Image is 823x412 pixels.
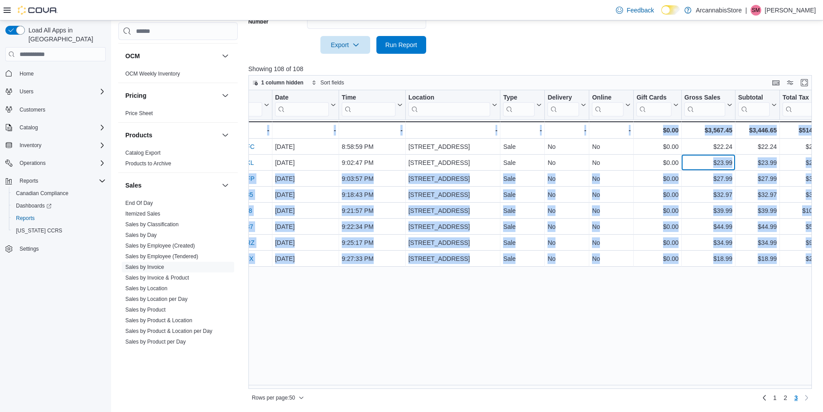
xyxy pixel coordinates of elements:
[16,68,37,79] a: Home
[342,125,403,136] div: -
[2,85,109,98] button: Users
[12,225,66,236] a: [US_STATE] CCRS
[12,200,55,211] a: Dashboards
[16,202,52,209] span: Dashboards
[125,243,195,249] a: Sales by Employee (Created)
[125,131,152,140] h3: Products
[592,125,631,136] div: -
[16,140,106,151] span: Inventory
[125,52,140,60] h3: OCM
[2,103,109,116] button: Customers
[684,125,732,136] div: $3,567.45
[125,338,186,345] span: Sales by Product per Day
[125,52,218,60] button: OCM
[636,125,679,136] div: $0.00
[125,285,168,292] span: Sales by Location
[780,391,791,405] a: Page 2 of 3
[783,125,821,136] div: $514.19
[125,285,168,292] a: Sales by Location
[125,200,153,207] span: End Of Day
[125,110,153,117] span: Price Sheet
[752,5,760,16] span: SM
[125,306,166,313] span: Sales by Product
[275,125,336,136] div: -
[784,393,787,402] span: 2
[125,211,160,217] a: Itemized Sales
[125,264,164,270] a: Sales by Invoice
[118,198,238,351] div: Sales
[220,180,231,191] button: Sales
[208,125,269,136] div: -
[765,5,816,16] p: [PERSON_NAME]
[20,70,34,77] span: Home
[16,86,106,97] span: Users
[771,77,781,88] button: Keyboard shortcuts
[2,157,109,169] button: Operations
[12,213,106,224] span: Reports
[770,391,780,405] a: Page 1 of 3
[16,158,106,168] span: Operations
[125,110,153,116] a: Price Sheet
[220,51,231,61] button: OCM
[16,122,106,133] span: Catalog
[125,328,212,334] a: Sales by Product & Location per Day
[16,68,106,79] span: Home
[320,79,344,86] span: Sort fields
[125,232,157,239] span: Sales by Day
[16,244,42,254] a: Settings
[261,79,304,86] span: 1 column hidden
[20,177,38,184] span: Reports
[220,90,231,101] button: Pricing
[408,125,497,136] div: -
[18,6,58,15] img: Cova
[125,210,160,217] span: Itemized Sales
[801,392,812,403] button: Next page
[125,181,218,190] button: Sales
[20,88,33,95] span: Users
[9,187,109,200] button: Canadian Compliance
[125,70,180,77] span: OCM Weekly Inventory
[125,317,192,324] span: Sales by Product & Location
[745,5,747,16] p: |
[20,124,38,131] span: Catalog
[16,243,106,254] span: Settings
[16,158,49,168] button: Operations
[547,125,586,136] div: -
[2,175,109,187] button: Reports
[125,71,180,77] a: OCM Weekly Inventory
[20,142,41,149] span: Inventory
[125,307,166,313] a: Sales by Product
[2,139,109,152] button: Inventory
[125,150,160,156] a: Catalog Export
[118,148,238,172] div: Products
[125,275,189,281] a: Sales by Invoice & Product
[738,125,777,136] div: $3,446.65
[125,253,198,260] a: Sales by Employee (Tendered)
[16,86,37,97] button: Users
[125,91,218,100] button: Pricing
[16,176,106,186] span: Reports
[125,296,188,303] span: Sales by Location per Day
[220,130,231,140] button: Products
[118,108,238,122] div: Pricing
[759,392,770,403] a: Previous page
[25,26,106,44] span: Load All Apps in [GEOGRAPHIC_DATA]
[785,77,795,88] button: Display options
[125,242,195,249] span: Sales by Employee (Created)
[9,224,109,237] button: [US_STATE] CCRS
[125,296,188,302] a: Sales by Location per Day
[2,242,109,255] button: Settings
[125,221,179,228] span: Sales by Classification
[751,5,761,16] div: Sheldon Mann
[16,104,49,115] a: Customers
[249,77,307,88] button: 1 column hidden
[661,5,680,15] input: Dark Mode
[12,225,106,236] span: Washington CCRS
[252,394,295,401] span: Rows per page : 50
[12,188,106,199] span: Canadian Compliance
[125,221,179,228] a: Sales by Classification
[326,36,365,54] span: Export
[248,64,818,73] p: Showing 108 of 108
[308,77,348,88] button: Sort fields
[696,5,742,16] p: ArcannabisStore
